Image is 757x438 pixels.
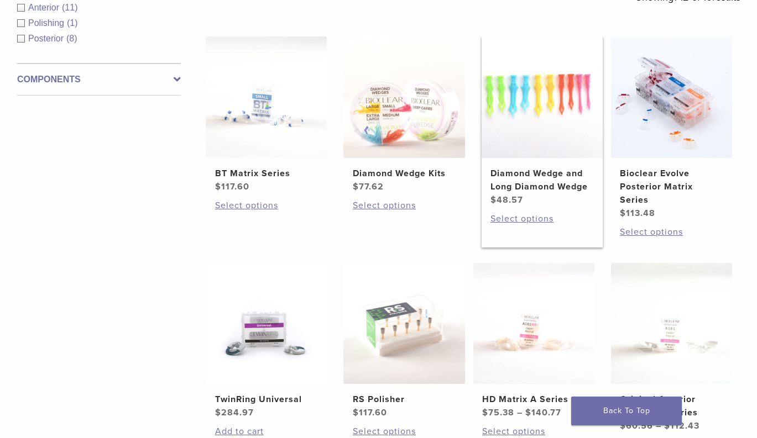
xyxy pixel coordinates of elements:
span: (11) [62,3,77,12]
span: Polishing [28,18,67,28]
h2: HD Matrix A Series [482,393,585,406]
label: Components [17,73,181,86]
a: Select options for “Diamond Wedge and Long Diamond Wedge” [490,212,593,225]
bdi: 77.62 [353,181,384,192]
bdi: 113.48 [620,208,655,219]
a: Select options for “Bioclear Evolve Posterior Matrix Series” [620,225,723,239]
a: Bioclear Evolve Posterior Matrix SeriesBioclear Evolve Posterior Matrix Series $113.48 [611,36,732,219]
bdi: 112.43 [664,420,699,431]
span: – [517,407,523,418]
span: $ [490,194,497,205]
bdi: 117.60 [353,407,387,418]
span: Anterior [28,3,62,12]
bdi: 117.60 [215,181,249,192]
a: Diamond Wedge and Long Diamond WedgeDiamond Wedge and Long Diamond Wedge $48.57 [482,36,603,206]
span: $ [620,420,626,431]
bdi: 75.38 [482,407,514,418]
h2: Diamond Wedge Kits [353,167,456,180]
a: Select options for “Diamond Wedge Kits” [353,199,456,212]
a: RS PolisherRS Polisher $117.60 [343,263,464,419]
img: BT Matrix Series [206,36,327,157]
h2: Diamond Wedge and Long Diamond Wedge [490,167,593,193]
span: $ [664,420,670,431]
h2: RS Polisher [353,393,456,406]
span: Posterior [28,34,66,43]
h2: Original Anterior Matrix – A Series [620,393,723,419]
a: Add to cart: “TwinRing Universal” [215,425,318,438]
a: Select options for “BT Matrix Series” [215,199,318,212]
img: Diamond Wedge and Long Diamond Wedge [482,36,603,157]
span: $ [215,181,221,192]
bdi: 60.56 [620,420,653,431]
span: $ [353,407,359,418]
a: Original Anterior Matrix - A SeriesOriginal Anterior Matrix – A Series [611,263,732,432]
span: $ [353,181,359,192]
img: Diamond Wedge Kits [343,36,464,157]
span: – [656,420,661,431]
img: HD Matrix A Series [473,263,594,384]
img: TwinRing Universal [206,263,327,384]
h2: TwinRing Universal [215,393,318,406]
a: BT Matrix SeriesBT Matrix Series $117.60 [206,36,327,193]
bdi: 48.57 [490,194,523,205]
span: (1) [67,18,78,28]
h2: BT Matrix Series [215,167,318,180]
h2: Bioclear Evolve Posterior Matrix Series [620,167,723,207]
img: RS Polisher [343,263,464,384]
bdi: 140.77 [525,407,561,418]
span: $ [525,407,531,418]
img: Original Anterior Matrix - A Series [611,263,732,384]
span: $ [620,208,626,219]
bdi: 284.97 [215,407,254,418]
a: Select options for “RS Polisher” [353,425,456,438]
span: $ [482,407,488,418]
a: HD Matrix A SeriesHD Matrix A Series [473,263,594,419]
span: (8) [66,34,77,43]
img: Bioclear Evolve Posterior Matrix Series [611,36,732,157]
a: Diamond Wedge KitsDiamond Wedge Kits $77.62 [343,36,464,193]
a: Back To Top [571,397,682,425]
a: TwinRing UniversalTwinRing Universal $284.97 [206,263,327,419]
span: $ [215,407,221,418]
a: Select options for “HD Matrix A Series” [482,425,585,438]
